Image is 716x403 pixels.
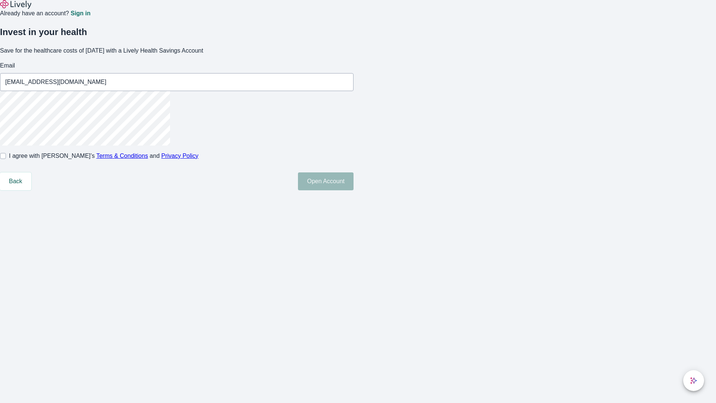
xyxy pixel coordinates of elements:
[70,10,90,16] a: Sign in
[9,151,198,160] span: I agree with [PERSON_NAME]’s and
[96,153,148,159] a: Terms & Conditions
[690,377,697,384] svg: Lively AI Assistant
[683,370,704,391] button: chat
[161,153,199,159] a: Privacy Policy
